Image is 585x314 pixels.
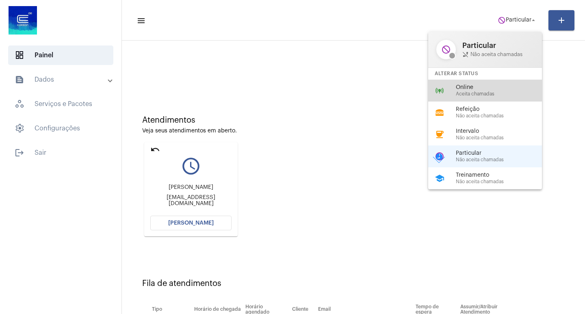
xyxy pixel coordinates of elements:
[456,135,548,141] span: Não aceita chamadas
[435,173,444,183] mat-icon: school
[456,172,548,178] span: Treinamento
[456,91,548,97] span: Aceita chamadas
[435,86,444,95] mat-icon: online_prediction
[435,152,444,161] mat-icon: do_not_disturb
[456,179,548,184] span: Não aceita chamadas
[456,113,548,119] span: Não aceita chamadas
[456,150,548,156] span: Particular
[456,128,548,134] span: Intervalo
[435,130,444,139] mat-icon: coffee
[462,51,469,58] mat-icon: phone_disabled
[462,51,534,58] span: Não aceita chamadas
[436,40,456,59] mat-icon: do_not_disturb
[428,68,542,80] div: Alterar Status
[435,108,444,117] mat-icon: lunch_dining
[433,151,445,163] mat-icon: check_circle
[456,157,548,162] span: Não aceita chamadas
[462,41,534,50] span: Particular
[456,84,548,91] span: Online
[456,106,548,113] span: Refeição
